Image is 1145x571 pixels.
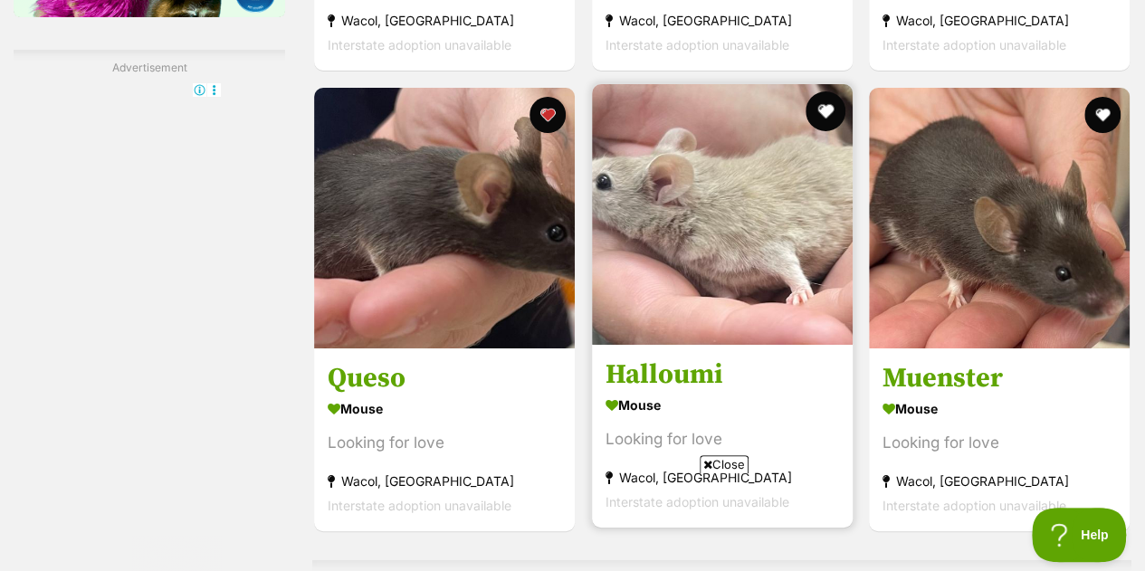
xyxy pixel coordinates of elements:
button: favourite [805,91,844,131]
strong: Mouse [606,392,839,418]
button: favourite [530,97,566,133]
a: Halloumi Mouse Looking for love Wacol, [GEOGRAPHIC_DATA] Interstate adoption unavailable [592,344,853,528]
h3: Queso [328,361,561,395]
iframe: Help Scout Beacon - Open [1032,508,1127,562]
strong: Wacol, [GEOGRAPHIC_DATA] [606,8,839,33]
span: Close [700,455,749,473]
span: Interstate adoption unavailable [328,37,511,52]
img: Halloumi - Mouse [592,84,853,345]
strong: Mouse [883,395,1116,422]
div: Looking for love [606,427,839,452]
h3: Halloumi [606,357,839,392]
a: Muenster Mouse Looking for love Wacol, [GEOGRAPHIC_DATA] Interstate adoption unavailable [869,347,1130,531]
iframe: Advertisement [134,481,1012,562]
span: Interstate adoption unavailable [883,37,1066,52]
div: Looking for love [328,431,561,455]
strong: Mouse [328,395,561,422]
h3: Muenster [883,361,1116,395]
div: Looking for love [883,431,1116,455]
strong: Wacol, [GEOGRAPHIC_DATA] [328,8,561,33]
a: Queso Mouse Looking for love Wacol, [GEOGRAPHIC_DATA] Interstate adoption unavailable [314,347,575,531]
strong: Wacol, [GEOGRAPHIC_DATA] [883,469,1116,493]
span: Interstate adoption unavailable [606,37,789,52]
button: favourite [1084,97,1121,133]
strong: Wacol, [GEOGRAPHIC_DATA] [883,8,1116,33]
strong: Wacol, [GEOGRAPHIC_DATA] [328,469,561,493]
img: Muenster - Mouse [869,88,1130,348]
img: Queso - Mouse [314,88,575,348]
strong: Wacol, [GEOGRAPHIC_DATA] [606,465,839,490]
